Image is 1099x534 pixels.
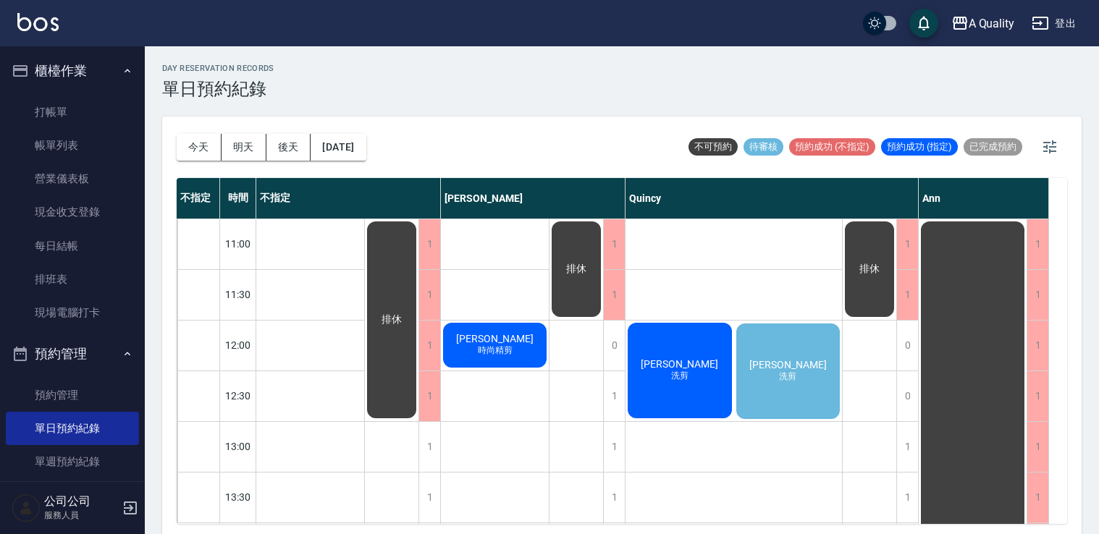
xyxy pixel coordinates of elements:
[6,378,139,412] a: 預約管理
[17,13,59,31] img: Logo
[603,422,625,472] div: 1
[220,320,256,370] div: 12:00
[418,422,440,472] div: 1
[6,96,139,129] a: 打帳單
[896,422,918,472] div: 1
[896,219,918,269] div: 1
[1027,371,1048,421] div: 1
[919,178,1049,219] div: Ann
[946,9,1021,38] button: A Quality
[177,134,222,161] button: 今天
[220,178,256,219] div: 時間
[563,263,589,276] span: 排休
[896,270,918,320] div: 1
[744,140,783,153] span: 待審核
[475,344,515,357] span: 時尚精剪
[6,296,139,329] a: 現場電腦打卡
[1027,422,1048,472] div: 1
[311,134,366,161] button: [DATE]
[1027,472,1048,522] div: 1
[6,445,139,478] a: 單週預約紀錄
[6,129,139,162] a: 帳單列表
[177,178,220,219] div: 不指定
[162,79,274,99] h3: 單日預約紀錄
[6,263,139,296] a: 排班表
[6,195,139,229] a: 現金收支登錄
[6,52,139,90] button: 櫃檯作業
[603,371,625,421] div: 1
[418,472,440,522] div: 1
[1027,321,1048,370] div: 1
[418,219,440,269] div: 1
[418,270,440,320] div: 1
[220,472,256,522] div: 13:30
[44,494,118,509] h5: 公司公司
[776,370,799,383] span: 洗剪
[222,134,266,161] button: 明天
[418,371,440,421] div: 1
[6,162,139,195] a: 營業儀表板
[603,321,625,370] div: 0
[856,263,883,276] span: 排休
[603,270,625,320] div: 1
[266,134,311,161] button: 後天
[746,359,830,370] span: [PERSON_NAME]
[1026,10,1082,37] button: 登出
[964,140,1022,153] span: 已完成預約
[453,333,536,344] span: [PERSON_NAME]
[6,412,139,445] a: 單日預約紀錄
[789,140,875,153] span: 預約成功 (不指定)
[6,229,139,263] a: 每日結帳
[603,219,625,269] div: 1
[441,178,626,219] div: [PERSON_NAME]
[220,219,256,269] div: 11:00
[1027,270,1048,320] div: 1
[220,269,256,320] div: 11:30
[220,370,256,421] div: 12:30
[896,371,918,421] div: 0
[638,358,721,370] span: [PERSON_NAME]
[969,14,1015,33] div: A Quality
[896,321,918,370] div: 0
[1027,219,1048,269] div: 1
[6,335,139,373] button: 預約管理
[162,64,274,73] h2: day Reservation records
[44,509,118,522] p: 服務人員
[418,321,440,370] div: 1
[881,140,958,153] span: 預約成功 (指定)
[256,178,441,219] div: 不指定
[626,178,919,219] div: Quincy
[909,9,938,38] button: save
[603,472,625,522] div: 1
[689,140,738,153] span: 不可預約
[379,313,405,326] span: 排休
[668,370,691,382] span: 洗剪
[12,493,41,522] img: Person
[896,472,918,522] div: 1
[220,421,256,472] div: 13:00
